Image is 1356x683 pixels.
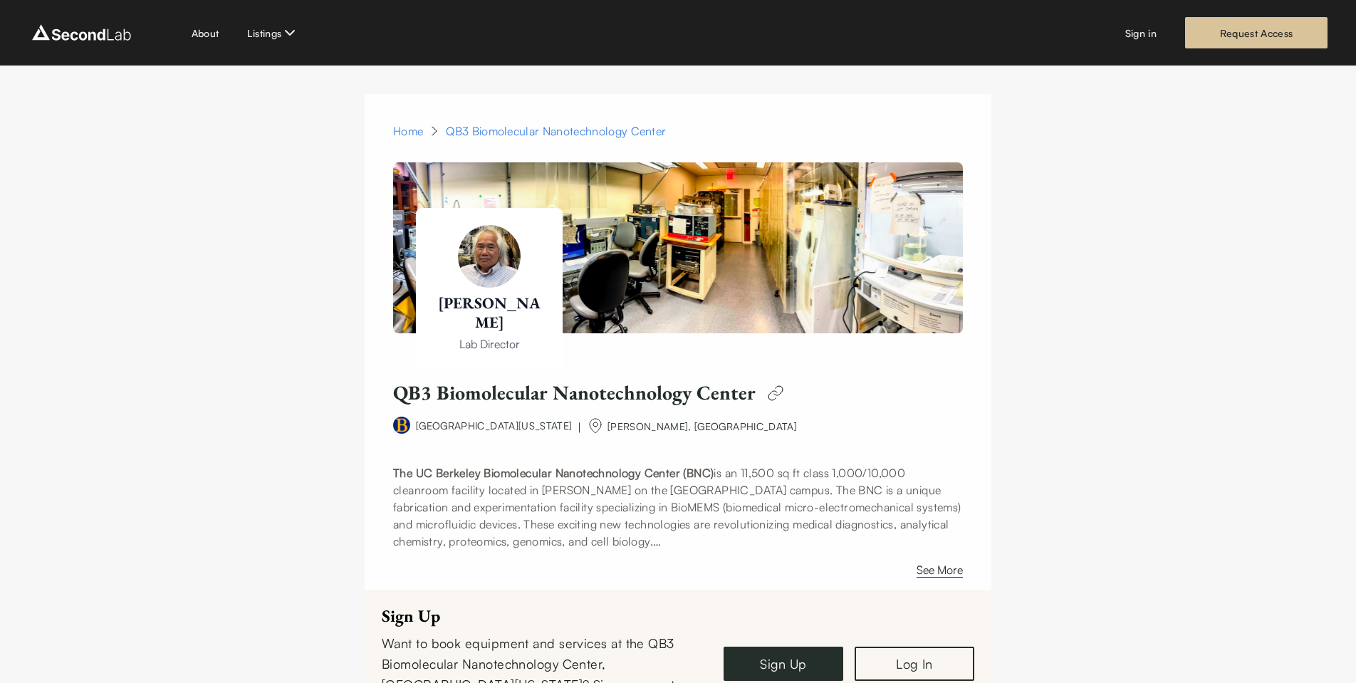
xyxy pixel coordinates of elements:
button: See More [917,561,963,584]
img: Paul Lum [458,225,521,288]
img: logo [28,21,135,44]
a: Sign in [1125,26,1157,41]
img: Paul Lum [393,162,963,333]
img: edit [761,379,790,407]
a: About [192,26,219,41]
a: [GEOGRAPHIC_DATA][US_STATE] [416,419,572,432]
strong: The UC Berkeley Biomolecular Nanotechnology Center (BNC) [393,466,714,480]
button: Listings [247,24,298,41]
div: Sign Up [382,607,706,625]
span: [PERSON_NAME], [GEOGRAPHIC_DATA] [607,420,797,432]
p: Lab Director [436,335,543,353]
img: university [393,417,410,434]
a: Log In [855,647,974,681]
div: | [578,419,581,436]
a: Sign Up [724,647,843,681]
img: org-name [587,417,604,434]
h1: [PERSON_NAME] [436,293,543,333]
a: Request Access [1185,17,1328,48]
div: QB3 Biomolecular Nanotechnology Center [446,122,666,140]
a: Home [393,122,423,140]
p: is an 11,500 sq ft class 1,000/10,000 cleanroom facility located in [PERSON_NAME] on the [GEOGRAP... [393,464,963,550]
h1: QB3 Biomolecular Nanotechnology Center [393,380,756,405]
